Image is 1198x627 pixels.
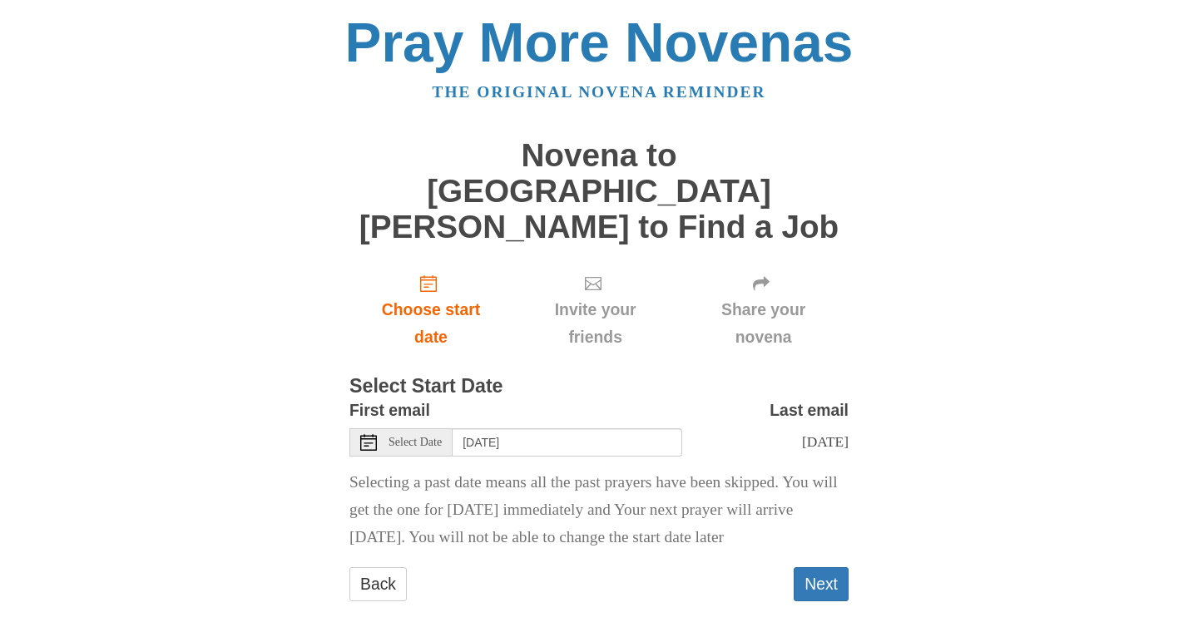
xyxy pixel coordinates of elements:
p: Selecting a past date means all the past prayers have been skipped. You will get the one for [DAT... [349,469,849,551]
a: The original novena reminder [433,83,766,101]
a: Choose start date [349,261,512,360]
label: Last email [770,397,849,424]
span: Invite your friends [529,296,661,351]
button: Next [794,567,849,601]
div: Click "Next" to confirm your start date first. [678,261,849,360]
span: Share your novena [695,296,832,351]
div: Click "Next" to confirm your start date first. [512,261,678,360]
span: Select Date [389,437,442,448]
a: Pray More Novenas [345,12,854,73]
span: Choose start date [366,296,496,351]
a: Back [349,567,407,601]
h3: Select Start Date [349,376,849,397]
input: Use the arrow keys to pick a date [453,428,682,457]
span: [DATE] [802,433,849,450]
h1: Novena to [GEOGRAPHIC_DATA][PERSON_NAME] to Find a Job [349,138,849,244]
label: First email [349,397,430,424]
